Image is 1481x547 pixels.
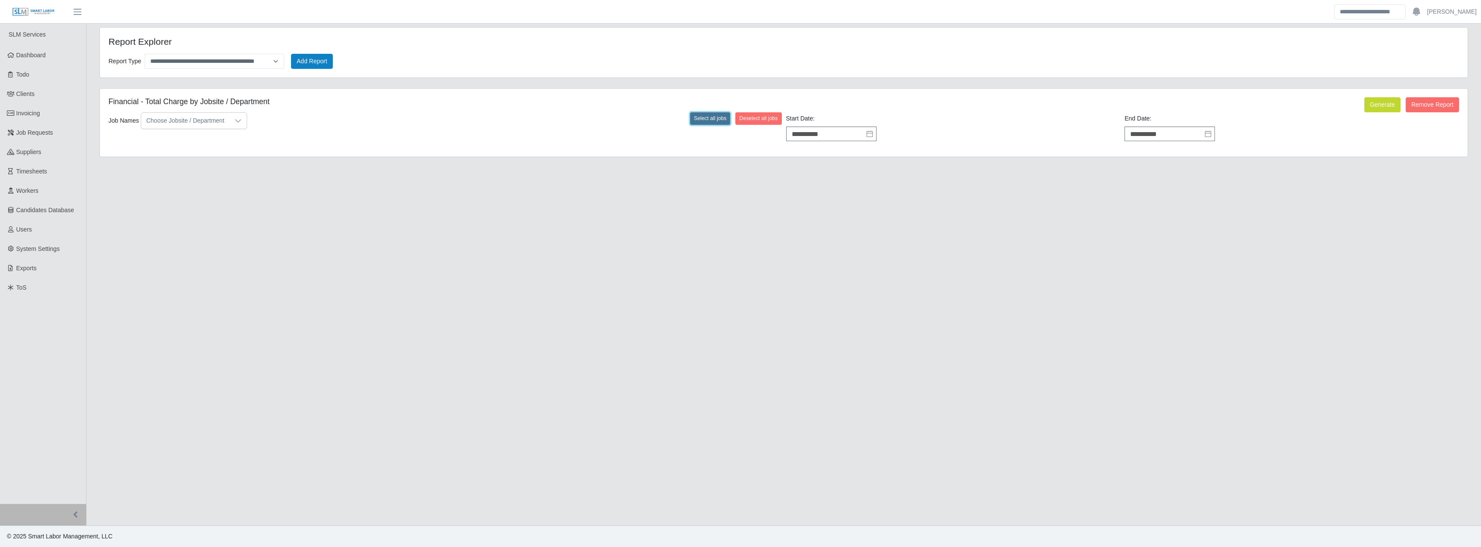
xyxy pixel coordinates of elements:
[9,31,46,38] span: SLM Services
[108,116,139,125] label: Job Names
[16,90,35,97] span: Clients
[16,129,53,136] span: Job Requests
[786,114,815,123] label: Start Date:
[108,36,664,47] h4: Report Explorer
[16,110,40,117] span: Invoicing
[1364,97,1400,112] button: Generate
[16,226,32,233] span: Users
[108,97,1004,106] h5: Financial - Total Charge by Jobsite / Department
[16,148,41,155] span: Suppliers
[16,284,27,291] span: ToS
[690,112,731,124] button: Select all jobs
[1406,97,1459,112] button: Remove Report
[7,533,112,540] span: © 2025 Smart Labor Management, LLC
[16,168,47,175] span: Timesheets
[141,113,229,129] div: Choose Jobsite / Department
[16,245,60,252] span: System Settings
[1427,7,1477,16] a: [PERSON_NAME]
[1125,114,1151,123] label: End Date:
[16,52,46,59] span: Dashboard
[16,187,39,194] span: Workers
[12,7,55,17] img: SLM Logo
[16,207,74,213] span: Candidates Database
[735,112,781,124] button: Deselect all jobs
[16,71,29,78] span: Todo
[16,265,37,272] span: Exports
[1334,4,1406,19] input: Search
[291,54,333,69] button: Add Report
[108,56,141,67] label: Report Type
